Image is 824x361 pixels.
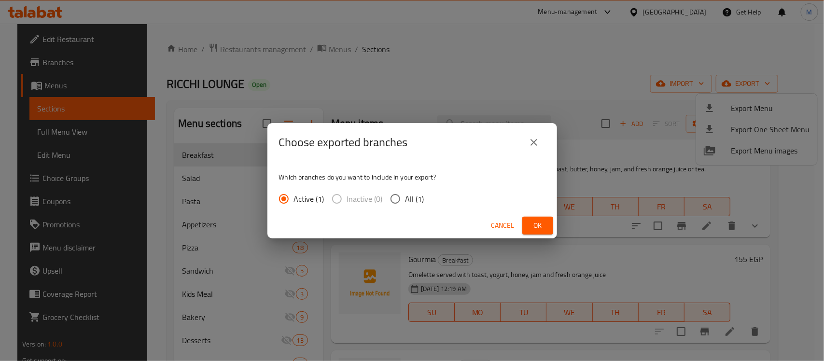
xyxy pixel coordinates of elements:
h2: Choose exported branches [279,135,408,150]
button: Ok [522,217,553,235]
span: Ok [530,220,545,232]
span: Inactive (0) [347,193,383,205]
p: Which branches do you want to include in your export? [279,172,545,182]
span: Cancel [491,220,515,232]
span: All (1) [405,193,424,205]
span: Active (1) [294,193,324,205]
button: Cancel [488,217,518,235]
button: close [522,131,545,154]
